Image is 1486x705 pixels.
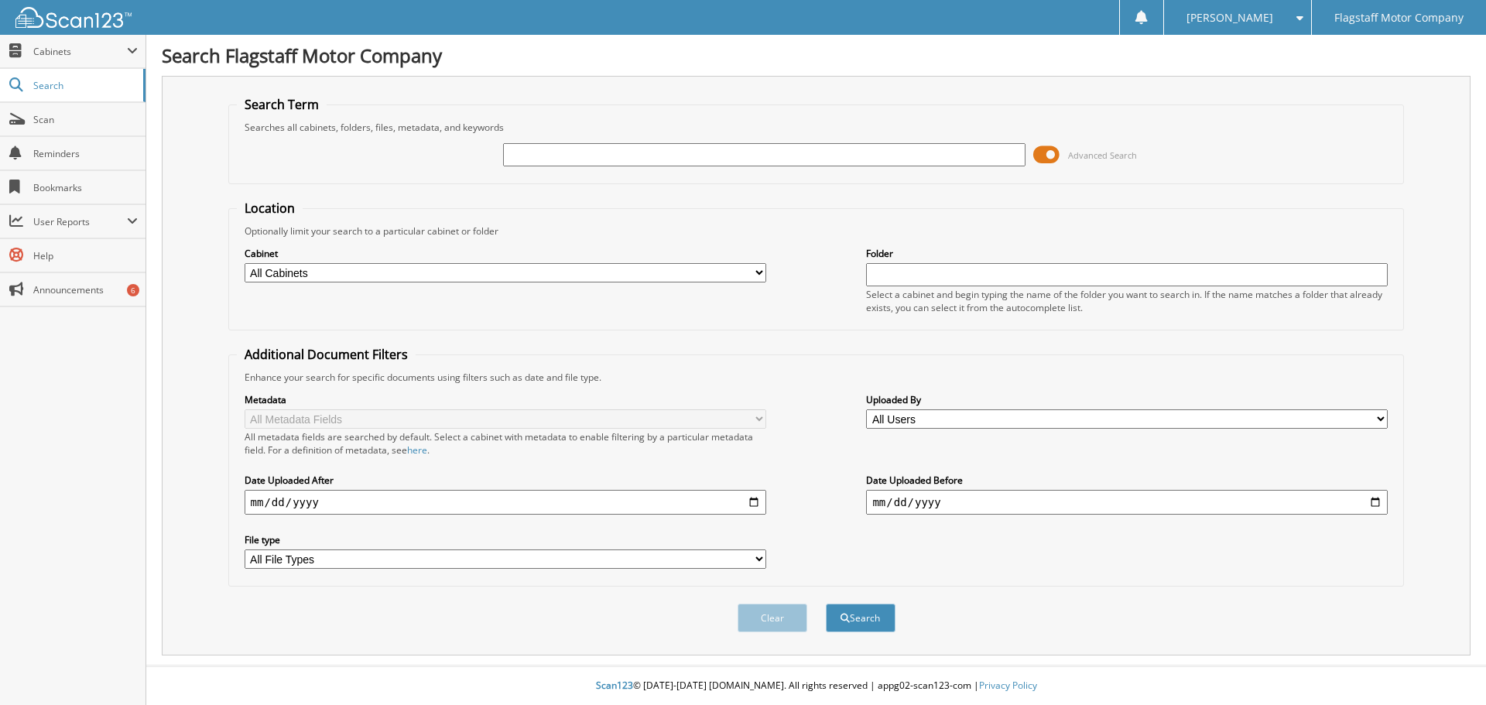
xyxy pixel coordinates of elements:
span: Search [33,79,135,92]
span: Bookmarks [33,181,138,194]
span: [PERSON_NAME] [1186,13,1273,22]
span: Announcements [33,283,138,296]
label: Date Uploaded After [245,474,766,487]
label: File type [245,533,766,546]
span: Help [33,249,138,262]
a: here [407,443,427,457]
div: Enhance your search for specific documents using filters such as date and file type. [237,371,1396,384]
span: Scan123 [596,679,633,692]
div: Optionally limit your search to a particular cabinet or folder [237,224,1396,238]
input: end [866,490,1388,515]
button: Search [826,604,895,632]
label: Uploaded By [866,393,1388,406]
span: Scan [33,113,138,126]
h1: Search Flagstaff Motor Company [162,43,1471,68]
div: All metadata fields are searched by default. Select a cabinet with metadata to enable filtering b... [245,430,766,457]
label: Metadata [245,393,766,406]
a: Privacy Policy [979,679,1037,692]
div: 6 [127,284,139,296]
span: Advanced Search [1068,149,1137,161]
label: Folder [866,247,1388,260]
img: scan123-logo-white.svg [15,7,132,28]
input: start [245,490,766,515]
legend: Search Term [237,96,327,113]
div: © [DATE]-[DATE] [DOMAIN_NAME]. All rights reserved | appg02-scan123-com | [146,667,1486,705]
legend: Location [237,200,303,217]
div: Searches all cabinets, folders, files, metadata, and keywords [237,121,1396,134]
span: User Reports [33,215,127,228]
legend: Additional Document Filters [237,346,416,363]
label: Date Uploaded Before [866,474,1388,487]
span: Flagstaff Motor Company [1334,13,1464,22]
button: Clear [738,604,807,632]
label: Cabinet [245,247,766,260]
div: Select a cabinet and begin typing the name of the folder you want to search in. If the name match... [866,288,1388,314]
span: Cabinets [33,45,127,58]
span: Reminders [33,147,138,160]
iframe: Chat Widget [1409,631,1486,705]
